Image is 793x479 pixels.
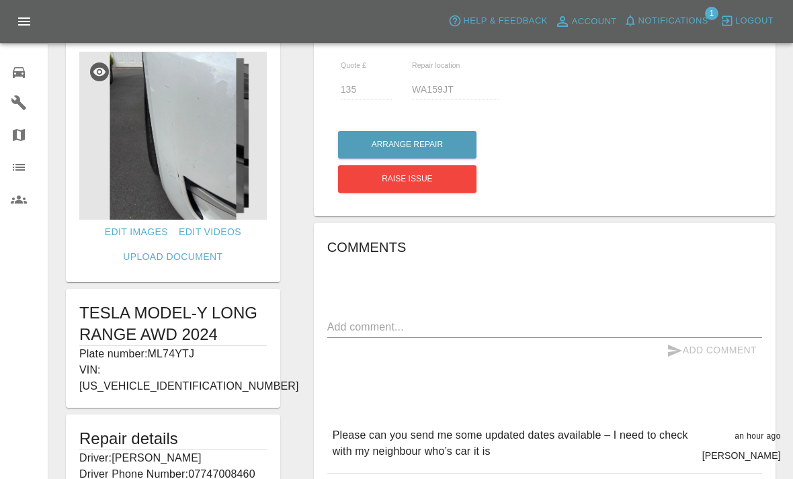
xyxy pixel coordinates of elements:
[173,220,247,245] a: Edit Videos
[338,165,476,193] button: Raise issue
[79,450,267,466] p: Driver: [PERSON_NAME]
[705,7,718,20] span: 1
[735,431,780,441] span: an hour ago
[702,449,781,462] p: [PERSON_NAME]
[79,346,267,362] p: Plate number: ML74YTJ
[412,61,460,69] span: Repair location
[463,13,547,29] span: Help & Feedback
[79,428,267,449] h5: Repair details
[99,220,173,245] a: Edit Images
[620,11,712,32] button: Notifications
[338,131,476,159] button: Arrange Repair
[118,245,228,269] a: Upload Document
[551,11,620,32] a: Account
[638,13,708,29] span: Notifications
[717,11,777,32] button: Logout
[8,5,40,38] button: Open drawer
[735,13,774,29] span: Logout
[79,52,267,220] img: 24271c1d-0818-49a2-9068-87224f63d11d
[79,302,267,345] h1: TESLA MODEL-Y LONG RANGE AWD 2024
[341,61,366,69] span: Quote £
[333,427,692,460] p: Please can you send me some updated dates available – I need to check with my neighbour who’s car...
[327,236,762,258] h6: Comments
[79,362,267,394] p: VIN: [US_VEHICLE_IDENTIFICATION_NUMBER]
[445,11,550,32] button: Help & Feedback
[572,14,617,30] span: Account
